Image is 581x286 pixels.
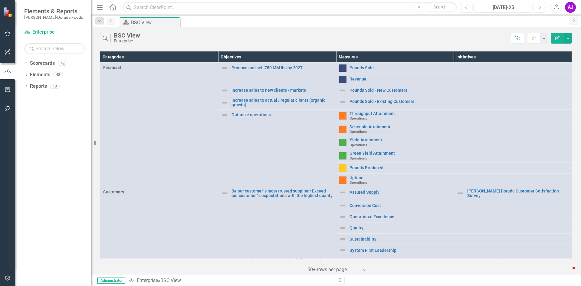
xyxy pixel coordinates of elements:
img: Not Defined [339,235,346,243]
a: Pounds Sold [350,66,451,70]
a: Elements [30,71,50,78]
img: Not Defined [221,111,228,119]
td: Double-Click to Edit Right Click for Context Menu [336,149,454,163]
a: Optimize operations [231,113,333,117]
span: Processes [103,258,215,264]
td: Double-Click to Edit Right Click for Context Menu [336,85,454,96]
div: BSC View [114,32,140,39]
img: Not Defined [339,87,346,94]
span: Financial [103,64,215,71]
div: 18 [50,84,60,89]
a: Scorecards [30,60,55,67]
a: Schedule Attainment [350,125,451,129]
img: No Information [339,76,346,83]
td: Double-Click to Edit Right Click for Context Menu [454,256,572,274]
input: Search ClearPoint... [123,2,457,13]
td: Double-Click to Edit Right Click for Context Menu [454,187,572,200]
a: Increase sales to actual / regular clients (organic growth) [231,98,333,107]
a: Green Yield Attainment [350,151,451,156]
td: Double-Click to Edit Right Click for Context Menu [336,136,454,149]
a: Conversion Cost [350,203,451,208]
a: Be our customer´s most trusted supplier / Exceed our customer´s expectations with the highest qua... [231,189,333,198]
a: Enterprise [137,278,158,283]
td: Double-Click to Edit Right Click for Context Menu [336,245,454,256]
img: Not Defined [339,224,346,232]
a: Sustainability [350,237,451,242]
button: AJ [565,2,576,13]
td: Double-Click to Edit Right Click for Context Menu [336,211,454,222]
span: Customers [103,189,215,195]
a: Produce and sell 750 MM lbs by 2027 [231,66,333,70]
a: Yield Attainment [350,138,451,142]
img: Not Defined [221,87,228,94]
div: [DATE]-25 [476,4,530,11]
span: Operations [350,143,367,147]
td: Double-Click to Edit Right Click for Context Menu [336,187,454,200]
a: Operational Excellence [350,215,451,219]
span: Elements & Reports [24,8,83,15]
img: Not Defined [221,190,228,197]
small: [PERSON_NAME]-Dorada Foods [24,15,83,20]
td: Double-Click to Edit Right Click for Context Menu [336,109,454,123]
a: Assured Supply [350,190,451,195]
img: Not Defined [457,190,464,197]
input: Search Below... [24,43,85,54]
div: 48 [53,72,63,77]
div: BSC View [131,19,179,26]
a: SPC Implementation [467,258,569,262]
img: Not Defined [221,64,228,72]
button: [DATE]-25 [474,2,532,13]
span: Operations [350,180,367,185]
td: Double-Click to Edit Right Click for Context Menu [218,63,336,85]
a: Revenue [350,77,451,81]
button: Search [425,3,455,12]
img: Not Defined [221,99,228,106]
span: Operations [350,156,367,160]
img: Warning [339,126,346,133]
a: Pounds Sold - Existing Customers [350,99,451,104]
div: BSC View [160,278,181,283]
span: Administrator [97,278,125,284]
div: Enterprise [114,39,140,43]
td: Double-Click to Edit Right Click for Context Menu [336,162,454,173]
td: Double-Click to Edit Right Click for Context Menu [218,96,336,110]
td: Double-Click to Edit Right Click for Context Menu [336,74,454,85]
img: Above Target [339,152,346,159]
img: Above Target [339,139,346,146]
div: » [128,277,331,284]
img: Not Defined [339,202,346,209]
a: Pounds Sold - New Customers [350,88,451,93]
a: Enterprise [24,29,85,36]
td: Double-Click to Edit Right Click for Context Menu [218,85,336,96]
td: Double-Click to Edit [100,187,218,256]
div: 42 [58,61,67,66]
img: ClearPoint Strategy [3,7,14,18]
td: Double-Click to Edit [100,63,218,187]
span: Operations [350,130,367,134]
a: Uptime [350,176,451,180]
img: Caution [339,164,346,172]
a: Increase sales to new clients / markets [231,88,333,93]
span: Operations [350,116,367,120]
td: Double-Click to Edit Right Click for Context Menu [336,63,454,74]
td: Double-Click to Edit Right Click for Context Menu [336,173,454,187]
td: Double-Click to Edit Right Click for Context Menu [218,109,336,187]
a: System First Leadership [350,248,451,253]
a: Throughput Attainment [350,111,451,116]
td: Double-Click to Edit Right Click for Context Menu [218,256,336,274]
iframe: Intercom live chat [560,265,575,280]
td: Double-Click to Edit Right Click for Context Menu [336,200,454,211]
img: Warning [339,176,346,184]
img: Not Defined [339,98,346,105]
td: Double-Click to Edit Right Click for Context Menu [336,96,454,110]
a: Pounds Produced [350,166,451,170]
img: No Information [339,64,346,72]
span: Search [434,5,447,9]
a: Quality [350,226,451,230]
img: Not Defined [339,247,346,254]
a: [PERSON_NAME] Dorada Customer Satisfaction Survey [467,189,569,198]
img: Warning [339,112,346,120]
a: Reports [30,83,47,90]
img: Not Defined [339,213,346,220]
